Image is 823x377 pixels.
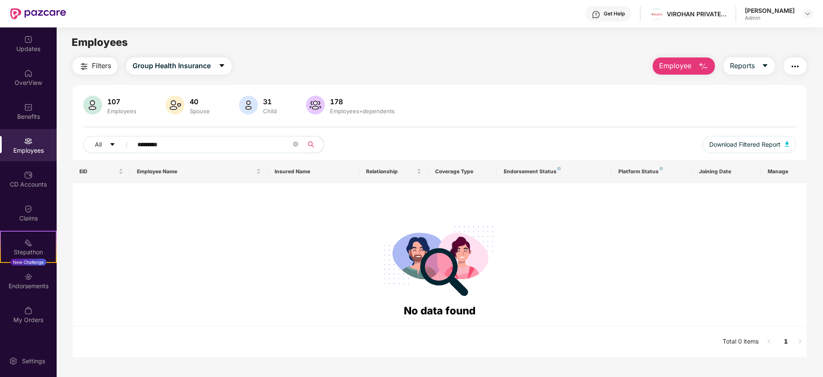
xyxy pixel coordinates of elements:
th: Insured Name [268,160,360,183]
span: caret-down [762,62,769,70]
th: Employee Name [130,160,268,183]
div: 178 [328,97,396,106]
span: No data found [404,305,475,317]
span: Filters [92,60,111,71]
th: Relationship [359,160,428,183]
li: Previous Page [762,335,776,349]
span: Group Health Insurance [133,60,211,71]
li: Total 0 items [723,335,759,349]
img: svg+xml;base64,PHN2ZyBpZD0iQmVuZWZpdHMiIHhtbG5zPSJodHRwOi8vd3d3LnczLm9yZy8yMDAwL3N2ZyIgd2lkdGg9Ij... [24,103,33,112]
li: 1 [779,335,793,349]
div: VIROHAN PRIVATE LIMITED [667,10,727,18]
img: svg+xml;base64,PHN2ZyB4bWxucz0iaHR0cDovL3d3dy53My5vcmcvMjAwMC9zdmciIHhtbG5zOnhsaW5rPSJodHRwOi8vd3... [698,61,708,72]
button: Group Health Insurancecaret-down [126,57,232,75]
div: Child [261,108,278,115]
span: EID [79,168,117,175]
span: search [303,141,319,148]
span: right [797,339,802,344]
img: svg+xml;base64,PHN2ZyB4bWxucz0iaHR0cDovL3d3dy53My5vcmcvMjAwMC9zdmciIHdpZHRoPSI4IiBoZWlnaHQ9IjgiIH... [557,167,561,170]
div: Get Help [604,10,625,17]
button: left [762,335,776,349]
img: svg+xml;base64,PHN2ZyBpZD0iRW1wbG95ZWVzIiB4bWxucz0iaHR0cDovL3d3dy53My5vcmcvMjAwMC9zdmciIHdpZHRoPS... [24,137,33,145]
th: Manage [761,160,807,183]
img: svg+xml;base64,PHN2ZyB4bWxucz0iaHR0cDovL3d3dy53My5vcmcvMjAwMC9zdmciIHdpZHRoPSIyNCIgaGVpZ2h0PSIyNC... [790,61,800,72]
button: search [303,136,324,153]
div: Employees [106,108,138,115]
button: Reportscaret-down [723,57,775,75]
span: caret-down [218,62,225,70]
div: Admin [745,15,795,21]
span: Employee Name [137,168,254,175]
a: 1 [779,335,793,348]
span: All [95,140,102,149]
img: svg+xml;base64,PHN2ZyBpZD0iQ0RfQWNjb3VudHMiIGRhdGEtbmFtZT0iQ0QgQWNjb3VudHMiIHhtbG5zPSJodHRwOi8vd3... [24,171,33,179]
img: svg+xml;base64,PHN2ZyBpZD0iSGVscC0zMngzMiIgeG1sbnM9Imh0dHA6Ly93d3cudzMub3JnLzIwMDAvc3ZnIiB3aWR0aD... [592,10,600,19]
img: svg+xml;base64,PHN2ZyBpZD0iSG9tZSIgeG1sbnM9Imh0dHA6Ly93d3cudzMub3JnLzIwMDAvc3ZnIiB3aWR0aD0iMjAiIG... [24,69,33,78]
li: Next Page [793,335,807,349]
button: Filters [73,57,118,75]
span: Employee [659,60,691,71]
img: svg+xml;base64,PHN2ZyB4bWxucz0iaHR0cDovL3d3dy53My5vcmcvMjAwMC9zdmciIHhtbG5zOnhsaW5rPSJodHRwOi8vd3... [306,96,325,115]
img: svg+xml;base64,PHN2ZyB4bWxucz0iaHR0cDovL3d3dy53My5vcmcvMjAwMC9zdmciIHdpZHRoPSIyODgiIGhlaWdodD0iMj... [378,216,501,303]
div: Spouse [188,108,212,115]
div: Stepathon [1,248,56,256]
img: svg+xml;base64,PHN2ZyB4bWxucz0iaHR0cDovL3d3dy53My5vcmcvMjAwMC9zdmciIHhtbG5zOnhsaW5rPSJodHRwOi8vd3... [239,96,258,115]
img: svg+xml;base64,PHN2ZyB4bWxucz0iaHR0cDovL3d3dy53My5vcmcvMjAwMC9zdmciIHhtbG5zOnhsaW5rPSJodHRwOi8vd3... [785,142,789,147]
span: Employees [72,36,128,48]
button: Download Filtered Report [702,136,796,153]
span: left [766,339,772,344]
span: Reports [730,60,755,71]
th: Joining Date [692,160,761,183]
div: Endorsement Status [504,168,605,175]
img: svg+xml;base64,PHN2ZyBpZD0iVXBkYXRlZCIgeG1sbnM9Imh0dHA6Ly93d3cudzMub3JnLzIwMDAvc3ZnIiB3aWR0aD0iMj... [24,35,33,44]
img: svg+xml;base64,PHN2ZyBpZD0iTXlfT3JkZXJzIiBkYXRhLW5hbWU9Ik15IE9yZGVycyIgeG1sbnM9Imh0dHA6Ly93d3cudz... [24,306,33,315]
img: Virohan%20logo%20(1).jpg [651,10,663,19]
img: svg+xml;base64,PHN2ZyBpZD0iRW5kb3JzZW1lbnRzIiB4bWxucz0iaHR0cDovL3d3dy53My5vcmcvMjAwMC9zdmciIHdpZH... [24,272,33,281]
span: close-circle [293,142,298,147]
div: Settings [19,357,48,365]
th: Coverage Type [428,160,497,183]
img: svg+xml;base64,PHN2ZyBpZD0iRHJvcGRvd24tMzJ4MzIiIHhtbG5zPSJodHRwOi8vd3d3LnczLm9yZy8yMDAwL3N2ZyIgd2... [804,10,811,17]
th: EID [73,160,130,183]
img: svg+xml;base64,PHN2ZyB4bWxucz0iaHR0cDovL3d3dy53My5vcmcvMjAwMC9zdmciIHhtbG5zOnhsaW5rPSJodHRwOi8vd3... [83,96,102,115]
div: Platform Status [618,168,685,175]
button: right [793,335,807,349]
span: caret-down [109,142,115,148]
button: Allcaret-down [83,136,136,153]
img: svg+xml;base64,PHN2ZyB4bWxucz0iaHR0cDovL3d3dy53My5vcmcvMjAwMC9zdmciIHdpZHRoPSIyNCIgaGVpZ2h0PSIyNC... [79,61,89,72]
span: Relationship [366,168,415,175]
div: [PERSON_NAME] [745,6,795,15]
div: 40 [188,97,212,106]
button: Employee [653,57,715,75]
img: New Pazcare Logo [10,8,66,19]
span: close-circle [293,141,298,149]
div: Employees+dependents [328,108,396,115]
div: 107 [106,97,138,106]
div: New Challenge [10,259,46,265]
img: svg+xml;base64,PHN2ZyB4bWxucz0iaHR0cDovL3d3dy53My5vcmcvMjAwMC9zdmciIHdpZHRoPSIyMSIgaGVpZ2h0PSIyMC... [24,238,33,247]
img: svg+xml;base64,PHN2ZyB4bWxucz0iaHR0cDovL3d3dy53My5vcmcvMjAwMC9zdmciIHhtbG5zOnhsaW5rPSJodHRwOi8vd3... [166,96,185,115]
img: svg+xml;base64,PHN2ZyB4bWxucz0iaHR0cDovL3d3dy53My5vcmcvMjAwMC9zdmciIHdpZHRoPSI4IiBoZWlnaHQ9IjgiIH... [660,167,663,170]
span: Download Filtered Report [709,140,781,149]
img: svg+xml;base64,PHN2ZyBpZD0iU2V0dGluZy0yMHgyMCIgeG1sbnM9Imh0dHA6Ly93d3cudzMub3JnLzIwMDAvc3ZnIiB3aW... [9,357,18,365]
div: 31 [261,97,278,106]
img: svg+xml;base64,PHN2ZyBpZD0iQ2xhaW0iIHhtbG5zPSJodHRwOi8vd3d3LnczLm9yZy8yMDAwL3N2ZyIgd2lkdGg9IjIwIi... [24,205,33,213]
